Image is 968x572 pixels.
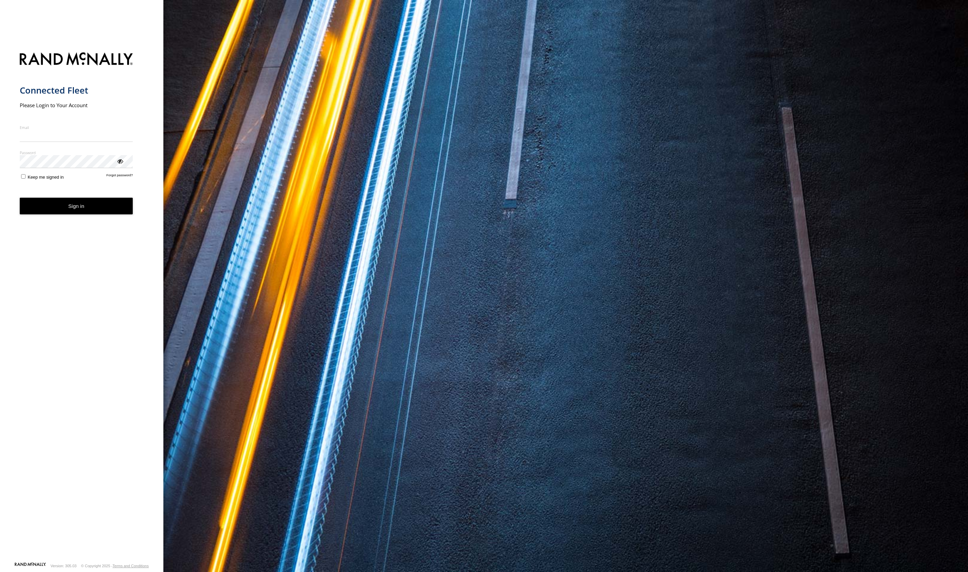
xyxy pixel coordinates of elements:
label: Password [20,150,133,155]
a: Visit our Website [15,562,46,569]
h1: Connected Fleet [20,85,133,96]
input: Keep me signed in [21,174,26,179]
a: Forgot password? [107,173,133,180]
a: Terms and Conditions [113,564,149,568]
div: Version: 305.03 [51,564,77,568]
div: © Copyright 2025 - [81,564,149,568]
img: Rand McNally [20,51,133,68]
div: ViewPassword [116,158,123,164]
label: Email [20,125,133,130]
h2: Please Login to Your Account [20,102,133,109]
span: Keep me signed in [28,175,64,180]
form: main [20,48,144,562]
button: Sign in [20,198,133,214]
